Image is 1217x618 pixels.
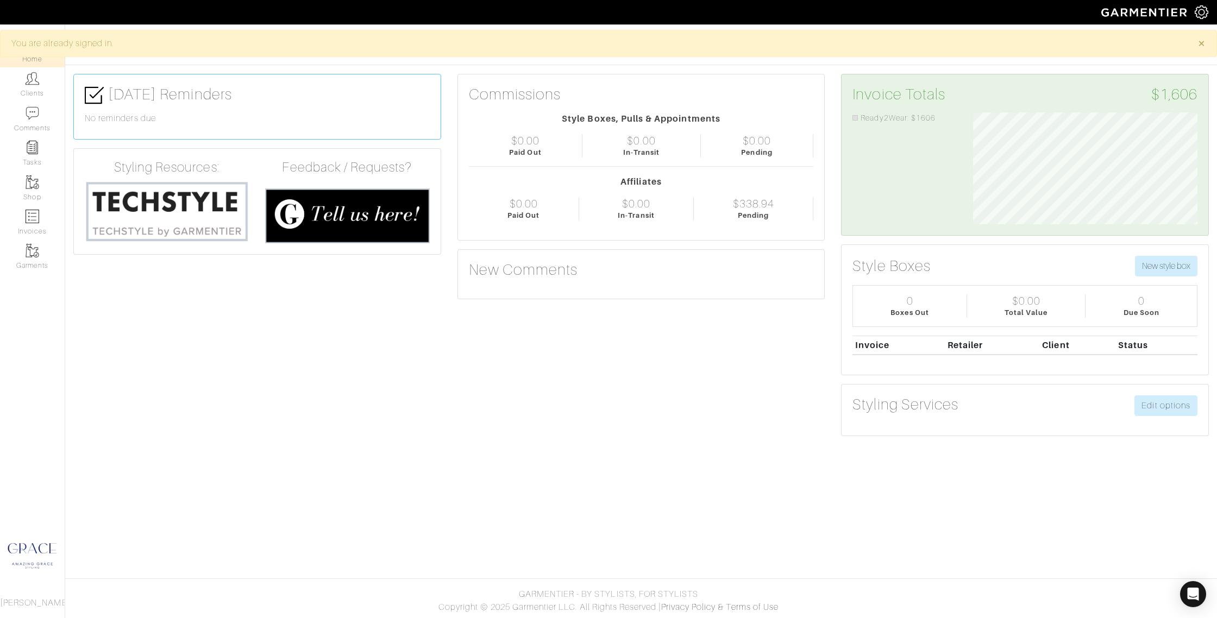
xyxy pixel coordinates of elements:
img: techstyle-93310999766a10050dc78ceb7f971a75838126fd19372ce40ba20cdf6a89b94b.png [85,180,249,243]
img: garmentier-logo-header-white-b43fb05a5012e4ada735d5af1a66efaba907eab6374d6393d1fbf88cb4ef424d.png [1096,3,1195,22]
img: orders-icon-0abe47150d42831381b5fb84f609e132dff9fe21cb692f30cb5eec754e2cba89.png [26,210,39,223]
div: Boxes Out [890,307,929,318]
div: $0.00 [1012,294,1040,307]
div: $0.00 [622,197,650,210]
div: Open Intercom Messenger [1180,581,1206,607]
button: New style box [1135,256,1197,276]
h3: Commissions [469,85,561,104]
div: 0 [907,294,913,307]
img: comment-icon-a0a6a9ef722e966f86d9cbdc48e553b5cf19dbc54f86b18d962a5391bc8f6eb6.png [26,106,39,120]
h3: [DATE] Reminders [85,85,430,105]
div: Paid Out [507,210,540,220]
div: Affiliates [469,175,814,188]
h4: Feedback / Requests? [265,160,429,175]
div: $0.00 [511,134,540,147]
img: garments-icon-b7da505a4dc4fd61783c78ac3ca0ef83fa9d6f193b1c9dc38574b1d14d53ca28.png [26,175,39,189]
img: reminder-icon-8004d30b9f0a5d33ae49ab947aed9ed385cf756f9e5892f1edd6e32f2345188e.png [26,141,39,154]
div: Due Soon [1124,307,1159,318]
div: $0.00 [743,134,771,147]
div: $0.00 [510,197,538,210]
img: garments-icon-b7da505a4dc4fd61783c78ac3ca0ef83fa9d6f193b1c9dc38574b1d14d53ca28.png [26,244,39,257]
h3: Styling Services [852,395,958,414]
img: clients-icon-6bae9207a08558b7cb47a8932f037763ab4055f8c8b6bfacd5dc20c3e0201464.png [26,72,39,85]
a: Edit options [1134,395,1197,416]
div: 0 [1138,294,1145,307]
div: In-Transit [618,210,655,220]
span: $1,606 [1151,85,1197,104]
img: gear-icon-white-bd11855cb880d31180b6d7d6211b90ccbf57a29d726f0c71d8c61bd08dd39cc2.png [1195,5,1208,19]
h3: New Comments [469,261,814,279]
div: Total Value [1005,307,1048,318]
div: Paid Out [509,147,541,157]
img: feedback_requests-3821251ac2bd56c73c230f3229a5b25d6eb027adea667894f41107c140538ee0.png [265,188,429,243]
th: Retailer [945,336,1040,355]
div: In-Transit [623,147,660,157]
h6: No reminders due [85,113,430,124]
div: Pending [738,210,769,220]
span: × [1197,36,1206,51]
h3: Invoice Totals [852,85,1197,104]
div: You are already signed in. [11,37,1182,50]
th: Invoice [852,336,945,355]
img: check-box-icon-36a4915ff3ba2bd8f6e4f29bc755bb66becd62c870f447fc0dd1365fcfddab58.png [85,86,104,105]
th: Status [1115,336,1197,355]
a: Privacy Policy & Terms of Use [661,602,779,612]
li: Ready2Wear: $1606 [852,112,957,124]
div: $0.00 [627,134,655,147]
span: Copyright © 2025 Garmentier LLC. All Rights Reserved. [438,602,658,612]
h4: Styling Resources: [85,160,249,175]
div: $338.94 [733,197,774,210]
h3: Style Boxes [852,257,931,275]
div: Pending [741,147,772,157]
th: Client [1040,336,1115,355]
div: Style Boxes, Pulls & Appointments [469,112,814,125]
